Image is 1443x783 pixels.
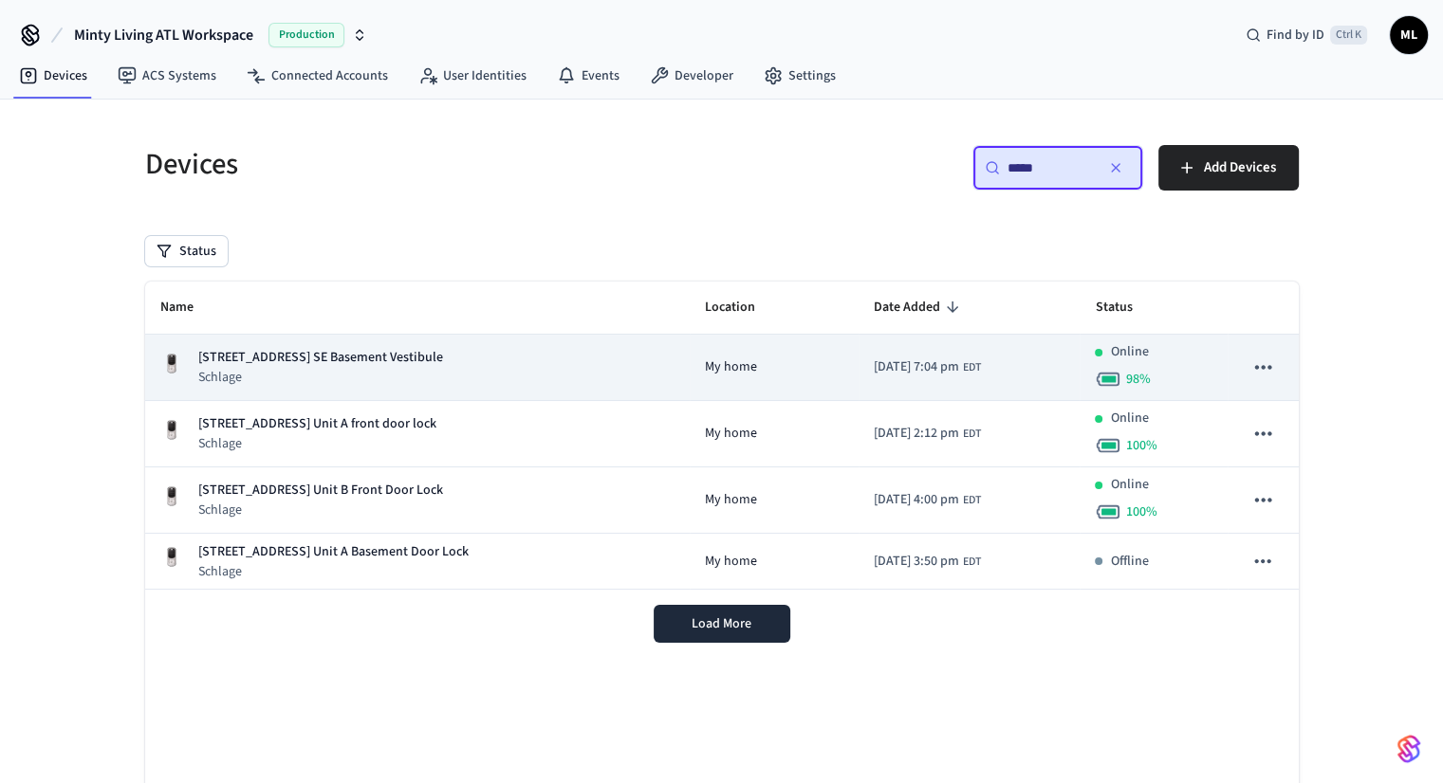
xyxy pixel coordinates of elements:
[160,353,183,375] img: Yale Assure Touchscreen Wifi Smart Lock, Satin Nickel, Front
[963,359,981,376] span: EDT
[963,426,981,443] span: EDT
[654,605,790,643] button: Load More
[874,424,959,444] span: [DATE] 2:12 pm
[1390,16,1428,54] button: ML
[1095,293,1156,322] span: Status
[198,501,443,519] p: Schlage
[1125,370,1150,389] span: 98 %
[1392,18,1426,52] span: ML
[198,434,436,453] p: Schlage
[198,562,469,581] p: Schlage
[874,552,981,572] div: America/New_York
[198,348,443,368] p: [STREET_ADDRESS] SE Basement Vestibule
[1110,475,1148,495] p: Online
[1110,342,1148,362] p: Online
[1125,436,1156,455] span: 100 %
[705,424,757,444] span: My home
[198,414,436,434] p: [STREET_ADDRESS] Unit A front door lock
[705,357,757,377] span: My home
[963,492,981,509] span: EDT
[160,485,183,508] img: Yale Assure Touchscreen Wifi Smart Lock, Satin Nickel, Front
[635,59,749,93] a: Developer
[874,490,959,510] span: [DATE] 4:00 pm
[1110,552,1148,572] p: Offline
[705,552,757,572] span: My home
[874,490,981,510] div: America/New_York
[1397,734,1420,764] img: SeamLogoGradient.69752ec5.svg
[198,481,443,501] p: [STREET_ADDRESS] Unit B Front Door Lock
[874,357,959,377] span: [DATE] 7:04 pm
[1158,145,1299,191] button: Add Devices
[198,542,469,562] p: [STREET_ADDRESS] Unit A Basement Door Lock
[1267,26,1324,45] span: Find by ID
[705,293,780,322] span: Location
[231,59,403,93] a: Connected Accounts
[749,59,851,93] a: Settings
[160,546,183,569] img: Yale Assure Touchscreen Wifi Smart Lock, Satin Nickel, Front
[74,24,253,46] span: Minty Living ATL Workspace
[145,282,1299,590] table: sticky table
[160,293,218,322] span: Name
[1230,18,1382,52] div: Find by IDCtrl K
[1110,409,1148,428] p: Online
[1330,26,1367,45] span: Ctrl K
[160,419,183,442] img: Yale Assure Touchscreen Wifi Smart Lock, Satin Nickel, Front
[874,552,959,572] span: [DATE] 3:50 pm
[963,554,981,571] span: EDT
[268,23,344,47] span: Production
[542,59,635,93] a: Events
[145,236,228,266] button: Status
[874,357,981,377] div: America/New_York
[705,490,757,510] span: My home
[874,424,981,444] div: America/New_York
[1125,502,1156,521] span: 100 %
[102,59,231,93] a: ACS Systems
[198,368,443,387] p: Schlage
[4,59,102,93] a: Devices
[403,59,542,93] a: User Identities
[692,614,751,633] span: Load More
[874,293,965,322] span: Date Added
[1204,155,1276,180] span: Add Devices
[145,145,711,184] h5: Devices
